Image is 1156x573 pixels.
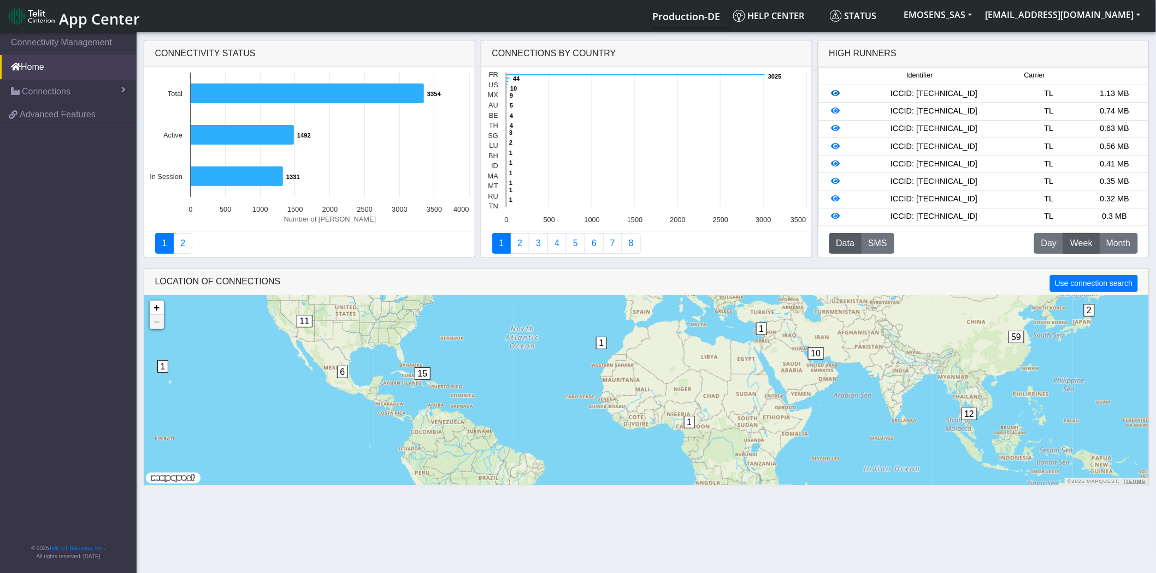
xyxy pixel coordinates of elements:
div: Connections By Country [481,40,812,67]
div: TL [1016,88,1082,100]
div: 0.74 MB [1082,105,1147,117]
text: 3500 [791,216,806,224]
text: 4000 [453,205,469,213]
div: ICCID: [TECHNICAL_ID] [852,141,1017,153]
text: 10 [510,85,517,92]
text: 3354 [427,91,441,97]
nav: Summary paging [492,233,801,254]
text: 1000 [584,216,599,224]
text: 3500 [427,205,442,213]
div: TL [1016,158,1082,170]
div: ICCID: [TECHNICAL_ID] [852,211,1017,223]
div: 1 [684,416,695,449]
a: App Center [9,4,138,28]
div: Connectivity status [144,40,475,67]
button: Data [829,233,862,254]
div: LOCATION OF CONNECTIONS [144,268,1149,295]
a: Status [825,5,898,27]
div: High Runners [829,47,897,60]
div: 1 [756,323,767,355]
span: 1 [756,323,768,335]
span: 15 [415,367,431,380]
a: Usage by Carrier [566,233,585,254]
a: Zoom in [150,301,164,315]
span: Month [1106,237,1130,250]
img: knowledge.svg [733,10,745,22]
button: EMOSENS_SAS [898,5,979,25]
text: ID [491,162,498,170]
text: US [488,81,498,89]
img: status.svg [830,10,842,22]
span: 1 [596,337,608,349]
a: Help center [729,5,825,27]
div: 0.35 MB [1082,176,1147,188]
nav: Summary paging [155,233,464,254]
text: BE [488,111,498,120]
a: Carrier [510,233,529,254]
text: 5 [510,102,513,109]
span: Advanced Features [20,108,96,121]
text: 1 [509,150,512,156]
button: Week [1063,233,1100,254]
span: 11 [297,315,313,327]
text: 9 [510,92,513,99]
span: Connections [22,85,70,98]
text: LU [489,141,498,150]
text: 1 [509,170,512,176]
text: 44 [513,75,520,82]
span: 10 [808,347,824,360]
text: 4 [510,122,514,129]
a: Zoom out [150,315,164,329]
a: Not Connected for 30 days [622,233,641,254]
div: 1 [157,360,168,393]
div: 0.63 MB [1082,123,1147,135]
button: SMS [861,233,894,254]
div: TL [1016,193,1082,205]
div: ICCID: [TECHNICAL_ID] [852,158,1017,170]
text: MT [488,182,498,190]
span: Carrier [1024,70,1045,81]
button: Day [1034,233,1064,254]
button: Month [1099,233,1137,254]
text: 2000 [322,205,337,213]
span: 6 [337,366,349,378]
text: TH [488,121,498,129]
div: TL [1016,105,1082,117]
span: Day [1041,237,1057,250]
button: Use connection search [1050,275,1137,292]
span: 2 [1084,304,1095,317]
div: 0.32 MB [1082,193,1147,205]
text: 1 [509,187,512,193]
a: Connections By Country [492,233,511,254]
text: AU [488,101,498,109]
text: 500 [220,205,231,213]
div: 1.13 MB [1082,88,1147,100]
text: In Session [150,172,182,181]
text: 2000 [670,216,685,224]
a: Usage per Country [529,233,548,254]
text: 1331 [286,174,300,180]
text: 1500 [627,216,642,224]
div: ICCID: [TECHNICAL_ID] [852,193,1017,205]
text: 2 [509,139,512,146]
text: 2500 [712,216,728,224]
text: 1 [509,196,512,203]
text: 3000 [756,216,771,224]
span: App Center [59,9,140,29]
span: Production-DE [653,10,721,23]
span: 59 [1008,331,1025,343]
text: BH [488,152,498,160]
span: 1 [684,416,695,428]
text: 1 [509,180,512,186]
text: FR [488,70,498,79]
text: TN [488,202,498,210]
span: Identifier [907,70,933,81]
span: 12 [962,408,978,420]
text: 1492 [297,132,311,139]
text: 1 [509,159,512,166]
a: Terms [1126,479,1146,484]
text: 2500 [357,205,372,213]
text: 500 [543,216,555,224]
text: 1500 [287,205,303,213]
text: 1000 [252,205,268,213]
